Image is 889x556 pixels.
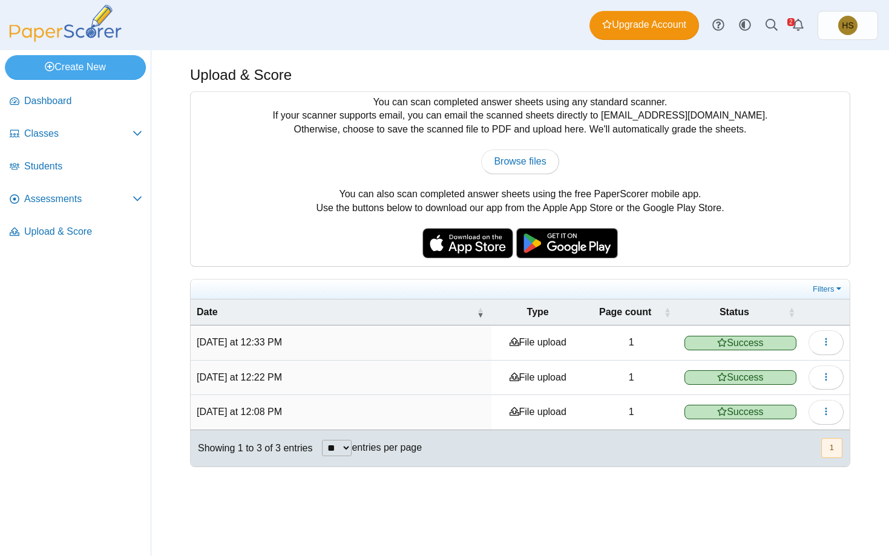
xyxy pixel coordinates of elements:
[838,16,858,35] span: Hainan Sheng
[5,152,147,182] a: Students
[785,12,812,39] a: Alerts
[602,18,686,31] span: Upgrade Account
[24,94,142,108] span: Dashboard
[191,92,850,266] div: You can scan completed answer sheets using any standard scanner. If your scanner supports email, ...
[24,225,142,238] span: Upload & Score
[585,361,678,395] td: 1
[527,307,549,317] span: Type
[5,87,147,116] a: Dashboard
[197,337,282,347] time: Aug 22, 2025 at 12:33 PM
[599,307,651,317] span: Page count
[5,185,147,214] a: Assessments
[5,120,147,149] a: Classes
[24,160,142,173] span: Students
[197,307,218,317] span: Date
[190,65,292,85] h1: Upload & Score
[24,127,133,140] span: Classes
[197,372,282,382] time: Aug 22, 2025 at 12:22 PM
[191,430,312,466] div: Showing 1 to 3 of 3 entries
[477,299,484,325] span: Date : Activate to remove sorting
[820,438,842,458] nav: pagination
[491,325,585,360] td: File upload
[589,11,699,40] a: Upgrade Account
[491,395,585,430] td: File upload
[664,299,671,325] span: Page count : Activate to sort
[481,149,559,174] a: Browse files
[684,370,796,385] span: Success
[24,192,133,206] span: Assessments
[585,395,678,430] td: 1
[494,156,546,166] span: Browse files
[5,55,146,79] a: Create New
[5,5,126,42] img: PaperScorer
[684,336,796,350] span: Success
[5,33,126,44] a: PaperScorer
[842,21,853,30] span: Hainan Sheng
[818,11,878,40] a: Hainan Sheng
[422,228,513,258] img: apple-store-badge.svg
[585,325,678,360] td: 1
[516,228,618,258] img: google-play-badge.png
[684,405,796,419] span: Success
[821,438,842,458] button: 1
[197,407,282,417] time: Aug 22, 2025 at 12:08 PM
[810,283,847,295] a: Filters
[720,307,749,317] span: Status
[352,442,422,453] label: entries per page
[491,361,585,395] td: File upload
[5,218,147,247] a: Upload & Score
[788,299,795,325] span: Status : Activate to sort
